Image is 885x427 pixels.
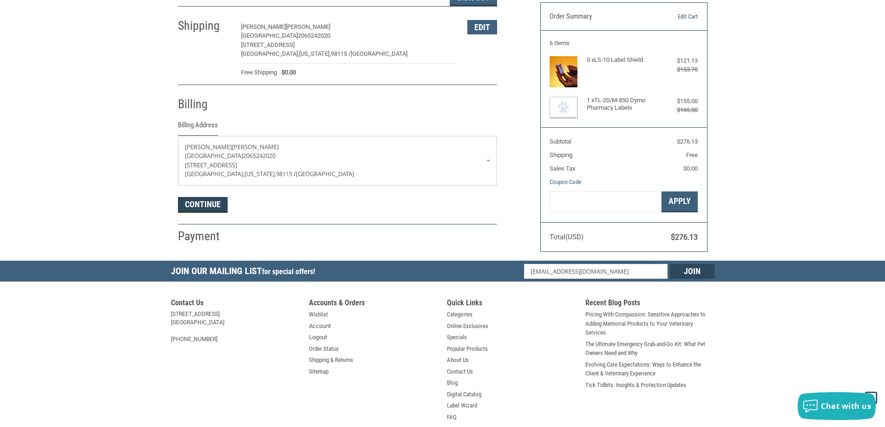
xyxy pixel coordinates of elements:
a: Logout [309,333,327,342]
span: [GEOGRAPHIC_DATA], [241,50,299,57]
a: Account [309,322,331,331]
a: Contact Us [447,367,473,376]
a: Blog [447,378,458,388]
a: Label Wizard [447,401,477,410]
a: Edit Cart [650,12,698,21]
h5: Contact Us [171,298,300,310]
button: Chat with us [798,392,876,420]
a: Popular Products [447,344,488,354]
span: $0.00 [277,68,296,77]
h5: Quick Links [447,298,576,310]
div: $121.13 [661,56,698,66]
input: Gift Certificate or Coupon Code [550,191,662,212]
span: Free [686,151,698,158]
span: [GEOGRAPHIC_DATA] [351,50,407,57]
span: Total (USD) [550,233,583,241]
a: Digital Catalog [447,390,481,399]
a: FAQ [447,413,457,422]
h2: Shipping [178,18,232,33]
button: Continue [178,197,228,213]
div: $153.75 [661,65,698,74]
h3: 6 Items [550,39,698,47]
span: $276.13 [677,138,698,145]
h5: Recent Blog Posts [585,298,715,310]
span: [US_STATE], [299,50,331,57]
a: Online Exclusives [447,322,488,331]
a: Coupon Code [550,178,581,185]
h2: Payment [178,229,232,244]
span: Chat with us [821,401,871,411]
a: Pricing With Compassion: Sensitive Approaches to Adding Memorial Products to Your Veterinary Serv... [585,310,715,337]
legend: Billing Address [178,120,218,135]
span: Shipping [550,151,572,158]
span: 98115 / [276,170,296,178]
h5: Join Our Mailing List [171,261,320,284]
div: $155.00 [661,97,698,106]
a: Specials [447,333,467,342]
span: [STREET_ADDRESS] [241,41,295,48]
a: Wishlist [309,310,328,319]
a: Categories [447,310,472,319]
span: for special offers! [262,267,315,276]
div: $165.00 [661,105,698,115]
span: $0.00 [683,165,698,172]
input: Email [524,264,668,279]
h2: Billing [178,97,232,112]
input: Join [670,264,715,279]
a: About Us [447,355,469,365]
span: 2065242020 [243,151,275,160]
span: [US_STATE], [244,170,276,178]
h5: Accounts & Orders [309,298,438,310]
a: Order Status [309,344,339,354]
span: [GEOGRAPHIC_DATA], [185,170,244,178]
span: 98115 / [331,50,351,57]
span: [PERSON_NAME] [286,23,330,30]
span: Sales Tax [550,165,575,172]
h3: Order Summary [550,12,650,21]
button: Apply [662,191,698,212]
span: 2065242020 [298,32,330,39]
a: The Ultimate Emergency Grab-and-Go Kit: What Pet Owners Need and Why [585,340,715,358]
a: Enter or select a different address [178,136,497,185]
span: [PERSON_NAME] [241,23,286,30]
h4: 1 x TL-20/M-850 Dymo Pharmacy Labels [587,97,659,112]
a: Evolving Care Expectations: Ways to Enhance the Client & Veterinary Experience [585,360,715,378]
span: [PERSON_NAME] [185,143,232,151]
a: Sitemap [309,367,328,376]
span: Free Shipping [241,68,277,77]
span: [STREET_ADDRESS] [185,161,237,169]
h4: 5 x LS-10 Label Shield [587,56,659,64]
span: [GEOGRAPHIC_DATA] [241,32,298,39]
button: Edit [467,20,497,34]
address: [STREET_ADDRESS] [GEOGRAPHIC_DATA] [PHONE_NUMBER] [171,310,300,343]
span: $276.13 [671,233,698,242]
span: [GEOGRAPHIC_DATA] [185,151,243,160]
span: [PERSON_NAME] [232,143,279,151]
a: Shipping & Returns [309,355,353,365]
a: Tick Tidbits: Insights & Protection Updates [585,381,686,390]
span: [GEOGRAPHIC_DATA] [296,170,354,178]
span: Subtotal [550,138,571,145]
